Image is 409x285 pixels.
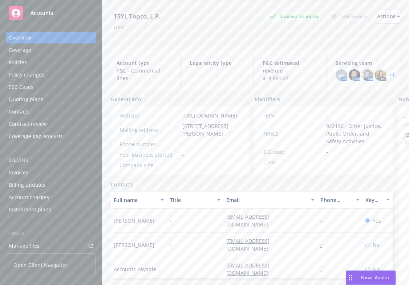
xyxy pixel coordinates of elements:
[120,112,179,119] div: Website
[326,112,328,119] span: -
[328,12,371,21] div: Total Rewards
[349,69,360,81] img: photo
[375,69,386,81] img: photo
[263,148,323,156] div: SIC code
[9,131,63,142] div: Coverage gap analysis
[320,196,352,204] div: Phone number
[111,12,163,21] div: TSYL Topco, L.P.
[6,240,96,252] a: Manage files
[6,118,96,130] a: Contract review
[226,262,274,276] a: [EMAIL_ADDRESS][DOMAIN_NAME]
[326,148,328,156] span: -
[373,265,380,273] span: No
[317,191,363,208] button: Phone number
[9,191,49,203] div: Account charges
[111,191,167,208] button: Full name
[6,57,96,68] a: Policies
[120,140,179,148] div: Phone number
[117,59,172,67] span: Account type
[6,191,96,203] a: Account charges
[182,112,237,119] a: [URL][DOMAIN_NAME]
[190,59,245,67] span: Legal entity type
[182,151,184,158] span: -
[120,161,179,169] div: Company size
[6,81,96,93] a: SSC Cases
[365,196,382,204] div: Key contact
[9,94,43,105] div: Quoting plans
[6,3,96,23] a: Accounts
[9,44,31,56] div: Coverage
[117,67,172,82] span: P&C - Commercial lines
[346,271,355,285] div: Drag to move
[120,151,179,158] div: Year business started
[326,122,384,145] span: 922190 - Other Justice, Public Order, and Safety Activities
[9,69,44,80] div: Policy changes
[111,95,141,103] span: General info
[226,237,274,252] a: [EMAIL_ADDRESS][DOMAIN_NAME]
[9,106,30,117] div: Contacts
[361,274,390,281] span: Nova Assist
[114,24,127,31] div: DBA: -
[320,217,328,224] a: -
[255,95,280,103] span: Identifiers
[6,44,96,56] a: Coverage
[373,241,380,249] span: No
[9,118,47,130] div: Contract review
[114,241,154,249] span: [PERSON_NAME]
[120,126,179,134] div: Mailing address
[223,191,317,208] button: Email
[114,196,156,204] div: Full name
[226,213,274,228] a: [EMAIL_ADDRESS][DOMAIN_NAME]
[326,158,328,166] span: -
[170,265,172,273] span: -
[9,204,51,215] div: Installment plans
[263,74,318,82] span: $18,991.47
[9,81,33,93] div: SSC Cases
[167,191,223,208] button: Title
[6,230,96,237] div: Tools
[114,217,154,224] span: [PERSON_NAME]
[6,94,96,105] a: Quoting plans
[226,196,307,204] div: Email
[320,241,328,248] a: -
[6,167,96,178] a: Invoices
[6,179,96,191] a: Billing updates
[170,241,172,249] span: -
[377,9,400,24] button: Actions
[362,69,373,81] img: photo
[263,158,323,166] div: CSLB
[6,106,96,117] a: Contacts
[182,140,184,148] span: -
[346,270,396,285] button: Nova Assist
[114,265,156,273] span: Accounts Payable
[182,122,240,137] span: [STREET_ADDRESS][PERSON_NAME]
[338,71,345,79] span: AG
[377,9,400,23] div: Actions
[320,266,328,273] a: -
[9,167,28,178] div: Invoices
[9,57,27,68] div: Policies
[170,217,172,224] span: -
[263,130,323,137] div: NAICS
[336,59,394,67] span: Servicing team
[373,217,381,224] span: Yes
[363,191,393,208] button: Key contact
[182,161,184,169] span: -
[9,179,45,191] div: Billing updates
[9,240,40,252] div: Manage files
[6,69,96,80] a: Policy changes
[190,73,245,81] span: -
[389,73,394,77] a: +1
[31,10,53,16] span: Accounts
[13,261,68,269] span: Open Client Navigator
[9,32,31,44] div: Overview
[111,181,133,188] a: Contacts
[6,131,96,142] a: Coverage gap analysis
[263,112,323,119] div: FEIN
[6,204,96,215] a: Installment plans
[6,157,96,164] div: Billing
[6,32,96,44] a: Overview
[170,196,212,204] div: Title
[263,59,318,74] span: P&C estimated revenue
[266,12,322,21] div: Business Insurance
